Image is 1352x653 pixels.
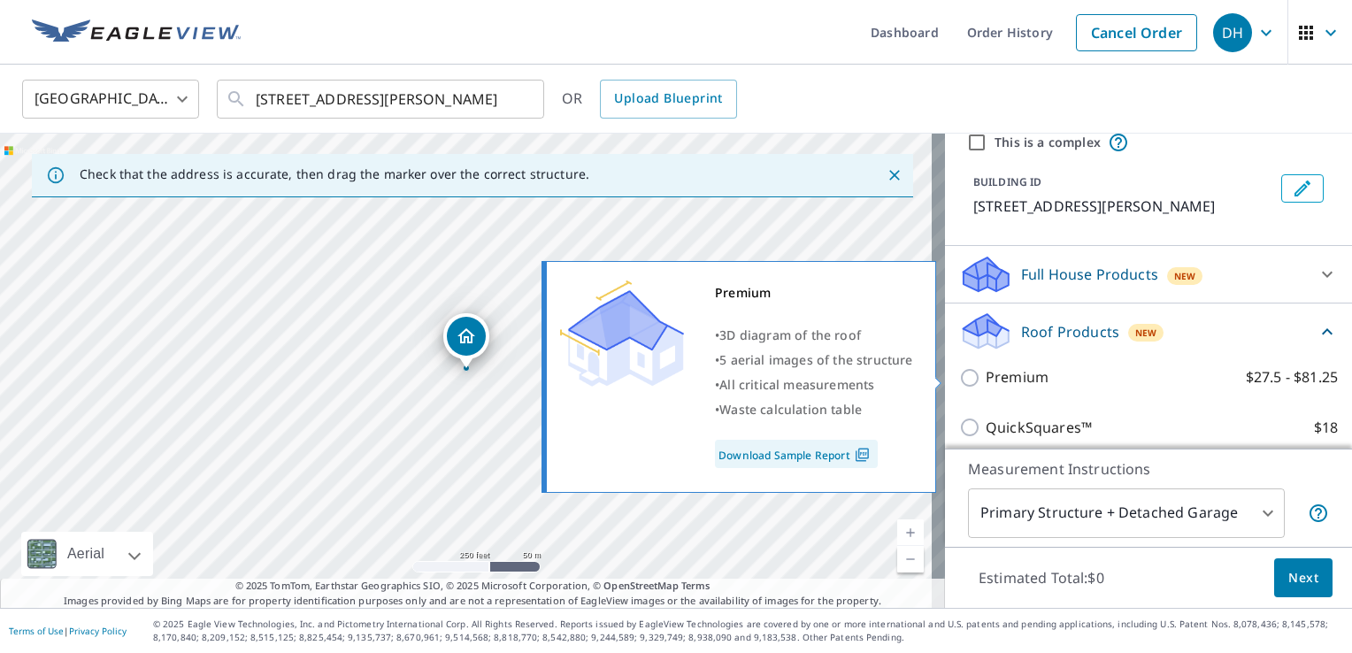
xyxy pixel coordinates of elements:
a: Privacy Policy [69,625,127,637]
span: Waste calculation table [719,401,862,418]
a: Upload Blueprint [600,80,736,119]
div: Full House ProductsNew [959,253,1338,296]
p: $27.5 - $81.25 [1246,366,1338,388]
a: Current Level 17, Zoom In [897,519,924,546]
div: • [715,323,913,348]
span: Upload Blueprint [614,88,722,110]
div: OR [562,80,737,119]
label: This is a complex [995,134,1101,151]
span: Next [1288,567,1318,589]
div: • [715,397,913,422]
img: Premium [560,280,684,387]
a: Cancel Order [1076,14,1197,51]
a: OpenStreetMap [603,579,678,592]
p: BUILDING ID [973,174,1041,189]
span: New [1174,269,1196,283]
span: © 2025 TomTom, Earthstar Geographics SIO, © 2025 Microsoft Corporation, © [235,579,711,594]
span: Your report will include the primary structure and a detached garage if one exists. [1308,503,1329,524]
a: Download Sample Report [715,440,878,468]
p: Estimated Total: $0 [964,558,1118,597]
button: Close [883,164,906,187]
input: Search by address or latitude-longitude [256,74,508,124]
p: $18 [1314,417,1338,439]
a: Terms [681,579,711,592]
div: Roof ProductsNew [959,311,1338,352]
div: • [715,348,913,373]
p: | [9,626,127,636]
p: Full House Products [1021,264,1158,285]
div: Premium [715,280,913,305]
p: [STREET_ADDRESS][PERSON_NAME] [973,196,1274,217]
div: [GEOGRAPHIC_DATA] [22,74,199,124]
div: • [715,373,913,397]
div: Dropped pin, building 1, Residential property, 19 Ivan St North Providence, RI 02904 [443,313,489,368]
div: Aerial [62,532,110,576]
span: New [1135,326,1157,340]
button: Edit building 1 [1281,174,1324,203]
p: Measurement Instructions [968,458,1329,480]
a: Current Level 17, Zoom Out [897,546,924,572]
button: Next [1274,558,1333,598]
p: Premium [986,366,1049,388]
div: Aerial [21,532,153,576]
span: 5 aerial images of the structure [719,351,912,368]
p: Roof Products [1021,321,1119,342]
span: All critical measurements [719,376,874,393]
div: DH [1213,13,1252,52]
p: QuickSquares™ [986,417,1092,439]
span: 3D diagram of the roof [719,326,861,343]
div: Primary Structure + Detached Garage [968,488,1285,538]
img: Pdf Icon [850,447,874,463]
img: EV Logo [32,19,241,46]
p: Check that the address is accurate, then drag the marker over the correct structure. [80,166,589,182]
a: Terms of Use [9,625,64,637]
p: © 2025 Eagle View Technologies, Inc. and Pictometry International Corp. All Rights Reserved. Repo... [153,618,1343,644]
